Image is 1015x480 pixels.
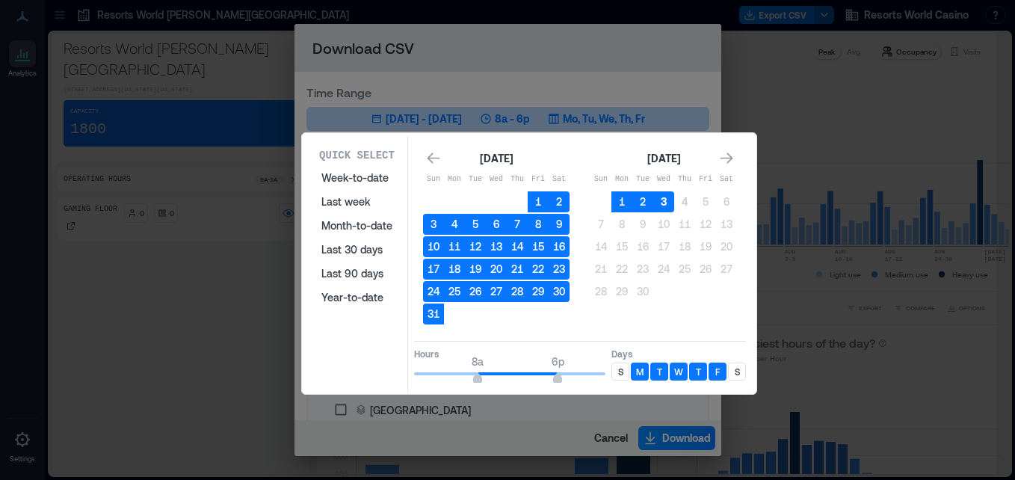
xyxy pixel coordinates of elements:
[611,348,746,360] p: Days
[715,366,720,378] p: F
[653,259,674,280] button: 24
[674,191,695,212] button: 4
[657,366,662,378] p: T
[312,286,401,310] button: Year-to-date
[611,281,632,302] button: 29
[632,191,653,212] button: 2
[486,281,507,302] button: 27
[486,259,507,280] button: 20
[653,173,674,185] p: Wed
[486,236,507,257] button: 13
[414,348,605,360] p: Hours
[465,169,486,190] th: Tuesday
[695,236,716,257] button: 19
[590,169,611,190] th: Sunday
[472,355,484,368] span: 8a
[674,214,695,235] button: 11
[716,191,737,212] button: 6
[695,169,716,190] th: Friday
[423,236,444,257] button: 10
[475,150,517,167] div: [DATE]
[632,281,653,302] button: 30
[507,214,528,235] button: 7
[653,214,674,235] button: 10
[611,173,632,185] p: Mon
[486,173,507,185] p: Wed
[611,214,632,235] button: 8
[319,148,395,163] p: Quick Select
[611,236,632,257] button: 15
[312,214,401,238] button: Month-to-date
[528,169,549,190] th: Friday
[611,169,632,190] th: Monday
[590,281,611,302] button: 28
[312,166,401,190] button: Week-to-date
[695,173,716,185] p: Fri
[444,173,465,185] p: Mon
[312,238,401,262] button: Last 30 days
[735,366,740,378] p: S
[507,236,528,257] button: 14
[528,214,549,235] button: 8
[549,236,570,257] button: 16
[549,191,570,212] button: 2
[716,148,737,169] button: Go to next month
[632,259,653,280] button: 23
[528,191,549,212] button: 1
[674,169,695,190] th: Thursday
[507,173,528,185] p: Thu
[507,281,528,302] button: 28
[590,259,611,280] button: 21
[528,173,549,185] p: Fri
[632,214,653,235] button: 9
[716,236,737,257] button: 20
[507,259,528,280] button: 21
[695,214,716,235] button: 12
[636,366,644,378] p: M
[716,214,737,235] button: 13
[465,236,486,257] button: 12
[632,236,653,257] button: 16
[549,173,570,185] p: Sat
[611,259,632,280] button: 22
[549,281,570,302] button: 30
[696,366,701,378] p: T
[716,169,737,190] th: Saturday
[423,169,444,190] th: Sunday
[674,366,683,378] p: W
[507,169,528,190] th: Thursday
[549,169,570,190] th: Saturday
[423,259,444,280] button: 17
[716,259,737,280] button: 27
[486,214,507,235] button: 6
[590,214,611,235] button: 7
[632,173,653,185] p: Tue
[674,259,695,280] button: 25
[528,259,549,280] button: 22
[653,236,674,257] button: 17
[465,173,486,185] p: Tue
[552,355,564,368] span: 6p
[444,169,465,190] th: Monday
[611,191,632,212] button: 1
[716,173,737,185] p: Sat
[486,169,507,190] th: Wednesday
[618,366,623,378] p: S
[465,259,486,280] button: 19
[549,259,570,280] button: 23
[528,236,549,257] button: 15
[590,173,611,185] p: Sun
[423,281,444,302] button: 24
[590,236,611,257] button: 14
[444,214,465,235] button: 4
[632,169,653,190] th: Tuesday
[674,173,695,185] p: Thu
[444,281,465,302] button: 25
[465,214,486,235] button: 5
[653,169,674,190] th: Wednesday
[444,236,465,257] button: 11
[528,281,549,302] button: 29
[423,214,444,235] button: 3
[695,191,716,212] button: 5
[423,173,444,185] p: Sun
